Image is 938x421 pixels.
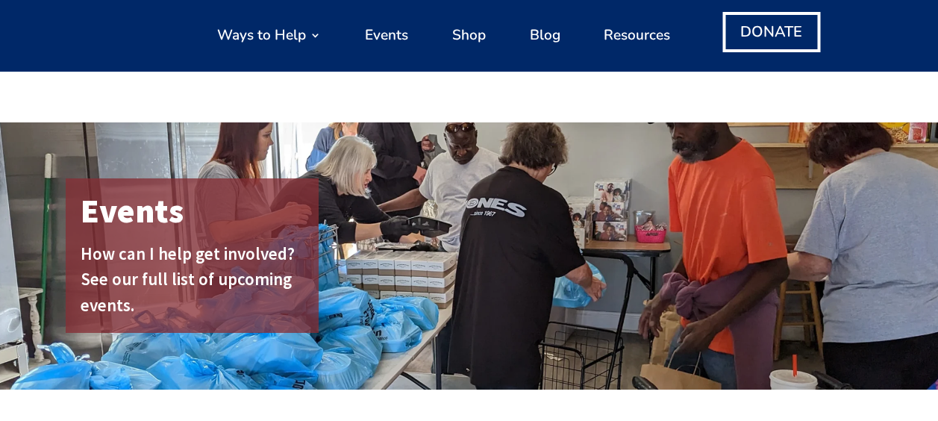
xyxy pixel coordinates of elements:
a: Ways to Help [217,7,321,63]
h2: How can I help get involved? See our full list of upcoming events. [81,241,311,326]
h1: Events [81,186,311,244]
a: Shop [452,7,486,63]
a: Blog [530,7,560,63]
a: Resources [604,7,670,63]
a: DONATE [722,12,820,52]
a: Events [365,7,408,63]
